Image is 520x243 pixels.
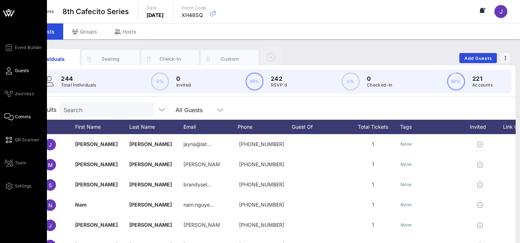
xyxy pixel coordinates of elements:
[147,12,164,19] p: [DATE]
[75,141,118,147] span: [PERSON_NAME]
[182,4,207,12] p: Event Code
[346,154,400,174] div: 1
[129,120,183,134] div: Last Name
[129,181,172,187] span: [PERSON_NAME]
[214,56,246,62] div: Custom
[75,222,118,228] span: [PERSON_NAME]
[461,120,501,134] div: Invited
[182,12,207,19] p: XH48SQ
[106,23,145,40] div: Hosts
[129,141,172,147] span: [PERSON_NAME]
[239,202,284,208] span: +15054852520
[346,215,400,235] div: 1
[154,56,186,62] div: Check-In
[75,181,118,187] span: [PERSON_NAME]
[400,182,412,187] i: None
[4,89,34,98] a: Journeys
[4,182,31,190] a: Settings
[129,222,172,228] span: [PERSON_NAME]
[183,120,238,134] div: Email
[49,142,52,148] span: J
[346,195,400,215] div: 1
[63,23,106,40] div: Groups
[129,202,172,208] span: [PERSON_NAME]
[49,222,52,229] span: J
[176,74,191,83] p: 0
[494,5,507,18] div: J
[400,162,412,167] i: None
[239,181,284,187] span: +17147957099
[183,195,214,215] p: nam.nguye…
[239,161,284,167] span: +17148898060
[61,74,96,83] p: 244
[271,81,287,89] p: RSVP`d
[367,74,393,83] p: 0
[15,114,31,120] span: Comms
[183,134,211,154] p: jayna@lat…
[472,81,493,89] p: Accounts
[400,222,412,227] i: None
[346,174,400,195] div: 1
[62,6,129,17] span: 8th Cafecito Series
[15,44,42,51] span: Event Builder
[4,159,26,167] a: Team
[175,107,203,113] div: All Guests
[472,74,493,83] p: 221
[271,74,287,83] p: 242
[75,120,129,134] div: First Name
[171,102,229,117] div: All Guests
[400,120,461,134] div: Tags
[4,112,31,121] a: Comms
[48,162,53,168] span: M
[15,160,26,166] span: Team
[49,182,52,188] span: S
[346,120,400,134] div: Total Tickets
[239,141,284,147] span: +13104367738
[183,215,220,235] p: [PERSON_NAME]…
[147,4,164,12] p: Date
[15,90,34,97] span: Journeys
[183,174,211,195] p: brandysel…
[4,43,42,52] a: Event Builder
[400,141,412,147] i: None
[400,202,412,207] i: None
[61,81,96,89] p: Total Individuals
[15,183,31,189] span: Settings
[346,134,400,154] div: 1
[15,137,39,143] span: QR Scanner
[464,56,493,61] span: Add Guests
[4,66,29,75] a: Guests
[499,8,503,15] span: J
[48,202,52,208] span: N
[15,67,29,74] span: Guests
[75,202,87,208] span: Nam
[35,55,67,63] div: Individuals
[459,53,497,63] button: Add Guests
[239,222,284,228] span: +13018302848
[75,161,118,167] span: [PERSON_NAME]
[292,120,346,134] div: Guest Of
[176,81,191,89] p: Invited
[129,161,172,167] span: [PERSON_NAME]
[4,136,39,144] a: QR Scanner
[183,154,220,174] p: [PERSON_NAME]@t…
[367,81,393,89] p: Checked-In
[238,120,292,134] div: Phone
[95,56,127,62] div: Seating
